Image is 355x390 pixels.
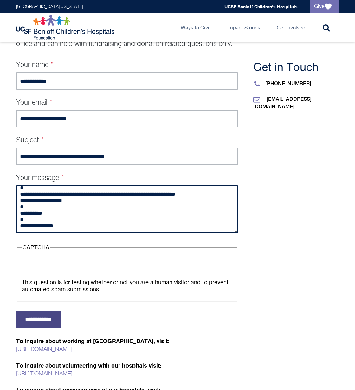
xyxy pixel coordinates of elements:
[16,15,116,40] img: Logo for UCSF Benioff Children's Hospitals Foundation
[224,4,298,9] a: UCSF Benioff Children's Hospitals
[22,279,233,293] div: This question is for testing whether or not you are a human visitor and to prevent automated spam...
[16,61,54,68] label: Your name
[310,0,339,13] a: Give
[253,80,339,87] p: [PHONE_NUMBER]
[253,96,312,110] a: [EMAIL_ADDRESS][DOMAIN_NAME]
[16,362,161,369] strong: To inquire about volunteering with our hospitals visit:
[22,244,50,251] legend: CAPTCHA
[16,175,64,182] label: Your message
[16,99,52,106] label: Your email
[272,13,310,42] a: Get Involved
[253,61,339,74] h2: Get in Touch
[16,347,72,352] a: [URL][DOMAIN_NAME]
[16,371,72,377] a: [URL][DOMAIN_NAME]
[16,137,44,144] label: Subject
[22,253,118,277] iframe: Widget containing checkbox for hCaptcha security challenge
[222,13,265,42] a: Impact Stories
[176,13,216,42] a: Ways to Give
[16,337,169,344] strong: To inquire about working at [GEOGRAPHIC_DATA], visit:
[16,4,83,9] a: [GEOGRAPHIC_DATA][US_STATE]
